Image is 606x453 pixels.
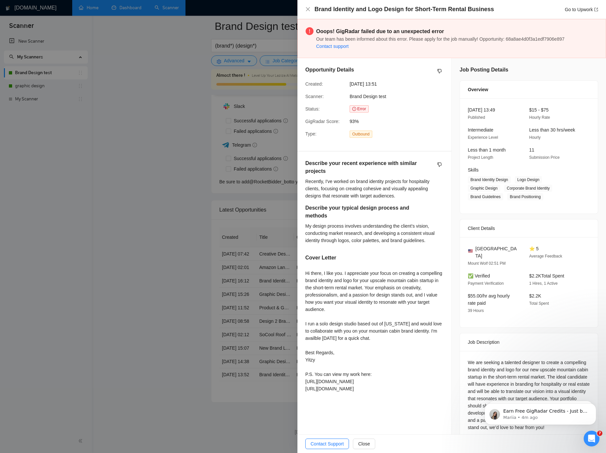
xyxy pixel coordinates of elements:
[529,147,534,153] span: 11
[350,94,386,99] span: Brand Design test
[529,155,560,160] span: Submission Price
[529,107,549,113] span: $15 - $75
[468,308,484,313] span: 39 Hours
[529,127,575,133] span: Less than 30 hrs/week
[468,127,493,133] span: Intermediate
[529,293,541,299] span: $2.2K
[468,273,490,278] span: ✅ Verified
[316,44,349,49] a: Contact support
[529,254,562,258] span: Average Feedback
[468,333,590,351] div: Job Description
[468,107,495,113] span: [DATE] 13:49
[353,439,375,449] button: Close
[468,115,485,120] span: Published
[475,245,519,259] span: [GEOGRAPHIC_DATA]
[475,389,606,435] iframe: Intercom notifications message
[316,29,444,34] strong: Ooops! GigRadar failed due to an unexpected error
[350,118,448,125] span: 93%
[468,293,510,306] span: $55.00/hr avg hourly rate paid
[515,176,542,183] span: Logo Design
[350,131,372,138] span: Outbound
[468,135,498,140] span: Experience Level
[305,178,444,199] div: Recently, I've worked on brand identity projects for hospitality clients, focusing on creating co...
[352,107,356,111] span: exclamation-circle
[350,80,448,88] span: [DATE] 13:51
[565,7,598,12] a: Go to Upworkexport
[314,5,494,13] h4: Brand Identity and Logo Design for Short-Term Rental Business
[436,161,444,169] button: dislike
[305,131,316,136] span: Type:
[305,94,324,99] span: Scanner:
[311,440,344,447] span: Contact Support
[529,301,549,306] span: Total Spent
[305,439,349,449] button: Contact Support
[468,281,504,286] span: Payment Verification
[350,105,369,113] span: Error
[437,69,442,74] span: dislike
[305,254,336,262] h5: Cover Letter
[594,8,598,11] span: export
[597,431,602,436] span: 7
[529,135,541,140] span: Hourly
[305,222,444,244] div: My design process involves understanding the client's vision, conducting market research, and dev...
[468,155,493,160] span: Project Length
[358,440,370,447] span: Close
[529,281,558,286] span: 1 Hires, 1 Active
[468,219,590,237] div: Client Details
[468,185,500,192] span: Graphic Design
[437,162,442,167] span: dislike
[529,115,550,120] span: Hourly Rate
[468,167,479,173] span: Skills
[306,27,314,35] span: exclamation-circle
[316,36,565,42] span: Our team has been informed about this error. Please apply for the job manually! Opportunity: 68a8...
[468,147,506,153] span: Less than 1 month
[305,270,444,392] div: Hi there, I like you. I appreciate your focus on creating a compelling brand identity and logo fo...
[529,246,539,251] span: ⭐ 5
[305,7,311,12] button: Close
[305,66,354,74] h5: Opportunity Details
[507,193,543,200] span: Brand Positioning
[305,7,311,12] span: close
[504,185,552,192] span: Corporate Brand Identity
[305,106,320,112] span: Status:
[468,176,511,183] span: Brand Identity Design
[468,86,488,93] span: Overview
[468,193,503,200] span: Brand Guidelines
[468,261,506,266] span: Mount Wolf 02:51 PM
[468,249,473,253] img: 🇺🇸
[529,273,564,278] span: $2.2K Total Spent
[460,66,508,74] h5: Job Posting Details
[305,119,339,124] span: GigRadar Score:
[305,159,423,175] h5: Describe your recent experience with similar projects
[305,204,423,220] h5: Describe your typical design process and methods
[436,67,444,75] button: dislike
[305,81,323,87] span: Created:
[584,431,599,446] iframe: Intercom live chat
